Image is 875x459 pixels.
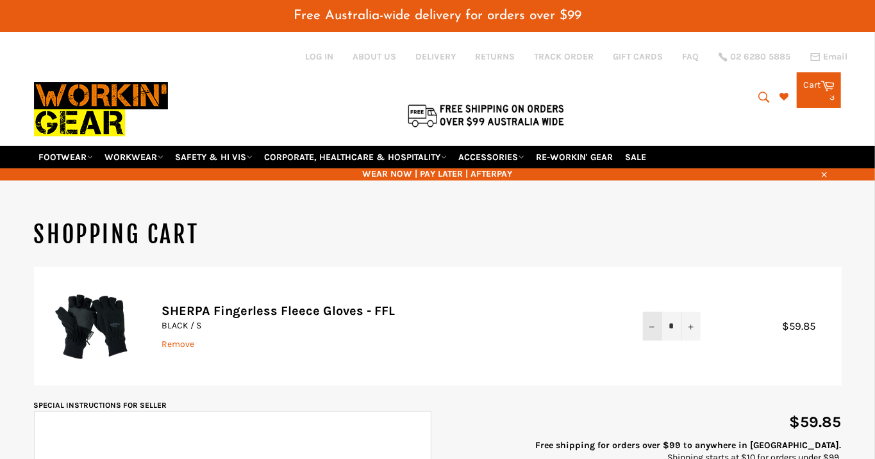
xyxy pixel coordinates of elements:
[34,168,842,180] span: WEAR NOW | PAY LATER | AFTERPAY
[34,73,168,145] img: Workin Gear leaders in Workwear, Safety Boots, PPE, Uniforms. Australia's No.1 in Workwear
[731,52,791,61] span: 02 6280 5885
[100,146,169,168] a: WORKWEAR
[34,219,842,251] h1: Shopping Cart
[536,440,842,451] strong: Free shipping for orders over $99 to anywhere in [GEOGRAPHIC_DATA].
[719,52,791,61] a: 02 6280 5885
[162,339,195,350] a: Remove
[416,51,456,63] a: DELIVERY
[162,319,617,332] p: BLACK / S
[824,52,848,61] span: Email
[643,312,662,341] button: Reduce item quantity by one
[406,102,566,129] img: Flat $9.95 shipping Australia wide
[294,9,581,22] span: Free Australia-wide delivery for orders over $99
[171,146,258,168] a: SAFETY & HI VIS
[260,146,452,168] a: CORPORATE, HEALTHCARE & HOSPITALITY
[454,146,529,168] a: ACCESSORIES
[613,51,663,63] a: GIFT CARDS
[810,52,848,62] a: Email
[829,92,835,102] span: 3
[681,312,701,341] button: Increase item quantity by one
[476,51,515,63] a: RETURNS
[535,51,594,63] a: TRACK ORDER
[531,146,619,168] a: RE-WORKIN' GEAR
[683,51,699,63] a: FAQ
[353,51,397,63] a: ABOUT US
[797,72,841,108] a: Cart 3
[34,401,167,410] label: Special instructions for seller
[306,51,334,62] a: Log in
[790,413,842,431] span: $59.85
[621,146,652,168] a: SALE
[783,320,829,332] span: $59.85
[162,303,396,318] a: SHERPA Fingerless Fleece Gloves - FFL
[53,286,130,363] img: SHERPA Fingerless Fleece Gloves - FFL - BLACK / S
[34,146,98,168] a: FOOTWEAR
